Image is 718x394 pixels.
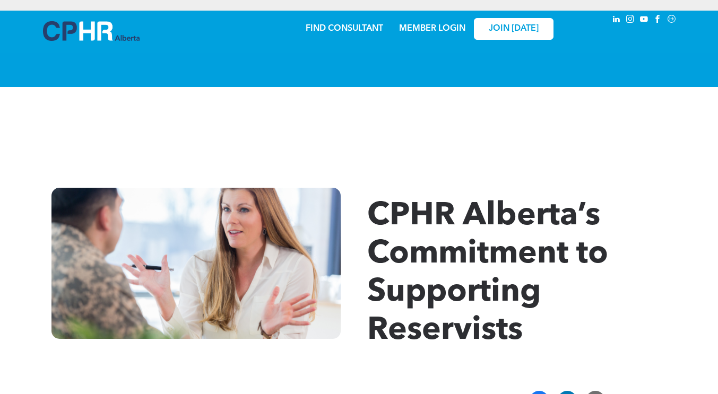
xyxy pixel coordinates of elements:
[43,21,140,41] img: A blue and white logo for cp alberta
[399,24,465,33] a: MEMBER LOGIN
[666,13,678,28] a: Social network
[611,13,622,28] a: linkedin
[638,13,650,28] a: youtube
[652,13,664,28] a: facebook
[489,24,539,34] span: JOIN [DATE]
[474,18,553,40] a: JOIN [DATE]
[625,13,636,28] a: instagram
[306,24,383,33] a: FIND CONSULTANT
[367,200,608,347] span: CPHR Alberta’s Commitment to Supporting Reservists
